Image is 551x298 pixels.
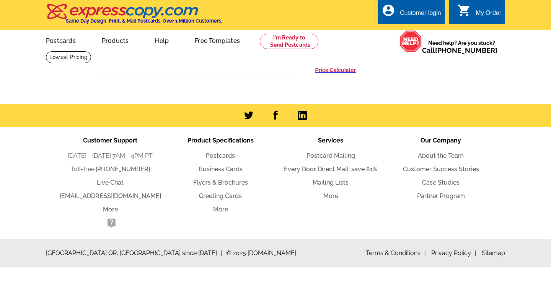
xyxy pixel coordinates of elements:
[142,31,181,49] a: Help
[313,179,349,186] a: Mailing Lists
[417,192,465,200] a: Partner Program
[482,249,505,257] a: Sitemap
[403,165,479,173] a: Customer Success Stories
[206,152,235,159] a: Postcards
[323,192,338,200] a: More
[457,8,501,18] a: shopping_cart My Order
[315,67,356,74] a: Price Calculator
[213,206,228,213] a: More
[400,10,441,20] div: Customer login
[90,31,141,49] a: Products
[418,152,464,159] a: About the Team
[422,39,501,54] span: Need help? Are you stuck?
[199,192,242,200] a: Greeting Cards
[55,165,165,174] li: Toll-free:
[199,165,243,173] a: Business Cards
[431,249,476,257] a: Privacy Policy
[96,165,150,173] a: [PHONE_NUMBER]
[399,30,422,52] img: help
[46,249,222,258] span: [GEOGRAPHIC_DATA] OR, [GEOGRAPHIC_DATA] since [DATE]
[103,206,118,213] a: More
[381,8,441,18] a: account_circle Customer login
[476,10,501,20] div: My Order
[226,249,296,258] span: © 2025 [DOMAIN_NAME]
[183,31,252,49] a: Free Templates
[193,179,248,186] a: Flyers & Brochures
[422,179,460,186] a: Case Studies
[421,137,461,144] span: Our Company
[60,192,161,200] a: [EMAIL_ADDRESS][DOMAIN_NAME]
[457,3,471,17] i: shopping_cart
[97,179,124,186] a: Live Chat
[46,9,222,24] a: Same Day Design, Print, & Mail Postcards. Over 1 Million Customers.
[422,46,497,54] span: Call
[435,46,497,54] a: [PHONE_NUMBER]
[284,165,377,173] a: Every Door Direct Mail: save 81%
[318,137,343,144] span: Services
[187,137,254,144] span: Product Specifications
[306,152,355,159] a: Postcard Mailing
[83,137,137,144] span: Customer Support
[66,18,222,24] h4: Same Day Design, Print, & Mail Postcards. Over 1 Million Customers.
[55,151,165,160] li: [DATE] - [DATE] 7AM - 4PM PT
[366,249,426,257] a: Terms & Conditions
[34,31,88,49] a: Postcards
[381,3,395,17] i: account_circle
